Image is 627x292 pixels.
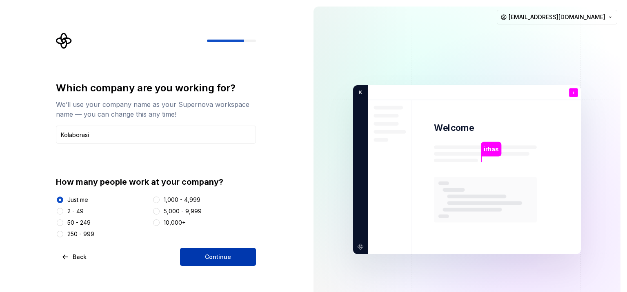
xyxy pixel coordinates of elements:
[56,100,256,119] div: We’ll use your company name as your Supernova workspace name — you can change this any time!
[56,248,93,266] button: Back
[180,248,256,266] button: Continue
[67,219,91,227] div: 50 - 249
[67,207,84,215] div: 2 - 49
[67,230,94,238] div: 250 - 999
[434,122,474,134] p: Welcome
[56,82,256,95] div: Which company are you working for?
[484,145,498,154] p: irhas
[164,207,202,215] div: 5,000 - 9,999
[205,253,231,261] span: Continue
[164,219,186,227] div: 10,000+
[497,10,617,24] button: [EMAIL_ADDRESS][DOMAIN_NAME]
[56,33,72,49] svg: Supernova Logo
[73,253,87,261] span: Back
[164,196,200,204] div: 1,000 - 4,999
[573,91,574,95] p: i
[356,89,362,96] p: K
[509,13,605,21] span: [EMAIL_ADDRESS][DOMAIN_NAME]
[56,126,256,144] input: Company name
[56,176,256,188] div: How many people work at your company?
[67,196,88,204] div: Just me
